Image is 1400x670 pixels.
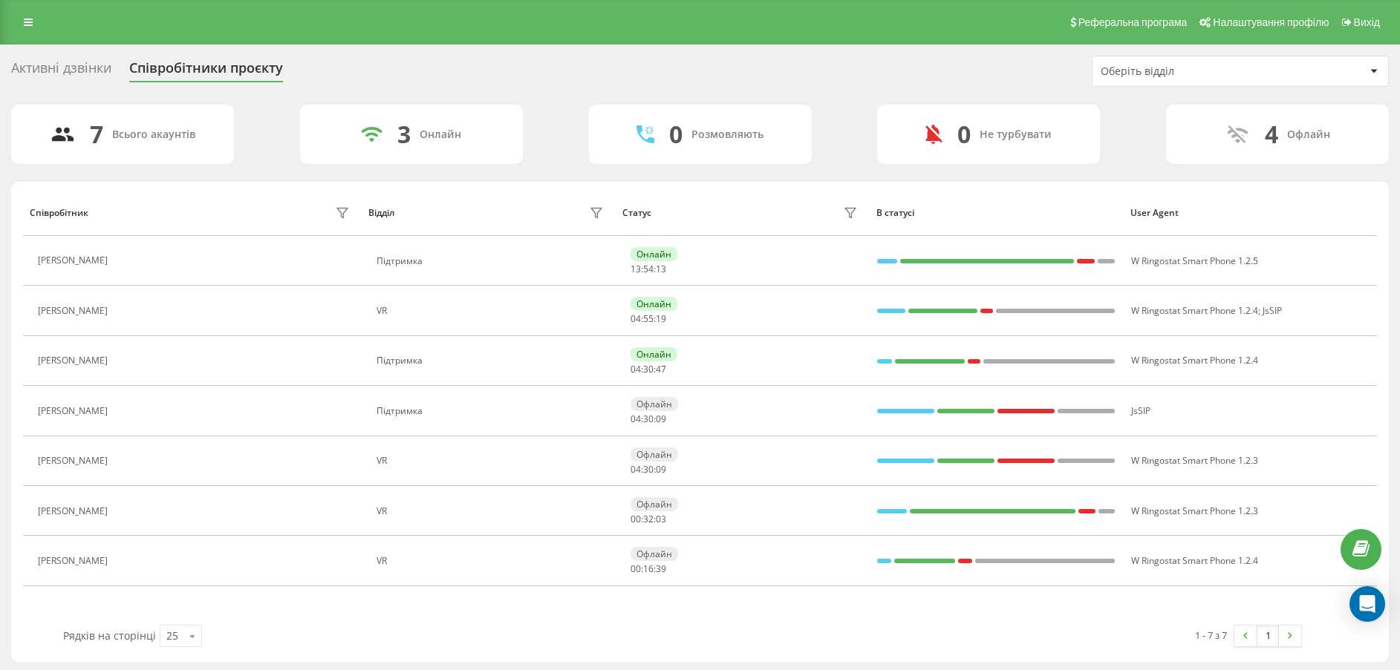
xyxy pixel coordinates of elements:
[643,513,654,525] span: 32
[957,120,971,148] div: 0
[30,208,88,218] div: Співробітник
[631,562,641,575] span: 00
[129,60,283,83] div: Співробітники проєкту
[631,397,678,411] div: Офлайн
[622,208,651,218] div: Статус
[656,463,666,476] span: 09
[876,208,1116,218] div: В статусі
[656,363,666,375] span: 47
[643,562,654,575] span: 16
[1354,16,1380,28] span: Вихід
[631,447,678,462] div: Офлайн
[631,414,666,424] div: : :
[643,312,654,325] span: 55
[1130,208,1370,218] div: User Agent
[166,628,178,643] div: 25
[656,513,666,525] span: 03
[631,413,641,425] span: 04
[643,413,654,425] span: 30
[368,208,394,218] div: Відділ
[631,497,678,511] div: Офлайн
[643,363,654,375] span: 30
[63,628,156,643] span: Рядків на сторінці
[1078,16,1188,28] span: Реферальна програма
[38,406,111,416] div: [PERSON_NAME]
[631,547,678,561] div: Офлайн
[656,312,666,325] span: 19
[631,564,666,574] div: : :
[1263,304,1282,317] span: JsSIP
[631,264,666,275] div: : :
[1131,454,1258,467] span: W Ringostat Smart Phone 1.2.3
[643,463,654,476] span: 30
[1287,128,1330,141] div: Офлайн
[631,514,666,525] div: : :
[1195,628,1227,643] div: 1 - 7 з 7
[38,255,111,266] div: [PERSON_NAME]
[631,263,641,275] span: 13
[377,355,608,366] div: Підтримка
[1131,254,1258,267] span: W Ringostat Smart Phone 1.2.5
[631,513,641,525] span: 00
[631,247,677,261] div: Онлайн
[1101,65,1278,78] div: Оберіть відділ
[377,256,608,266] div: Підтримка
[631,312,641,325] span: 04
[691,128,764,141] div: Розмовляють
[1257,625,1279,646] a: 1
[112,128,195,141] div: Всього акаунтів
[1131,505,1258,517] span: W Ringostat Smart Phone 1.2.3
[38,306,111,316] div: [PERSON_NAME]
[631,464,666,475] div: : :
[377,556,608,566] div: VR
[377,456,608,466] div: VR
[38,456,111,466] div: [PERSON_NAME]
[377,306,608,316] div: VR
[631,364,666,375] div: : :
[377,406,608,416] div: Підтримка
[1265,120,1278,148] div: 4
[631,363,641,375] span: 04
[631,314,666,324] div: : :
[631,463,641,476] span: 04
[631,297,677,311] div: Онлайн
[420,128,461,141] div: Онлайн
[643,263,654,275] span: 54
[980,128,1052,141] div: Не турбувати
[90,120,103,148] div: 7
[377,506,608,516] div: VR
[669,120,683,148] div: 0
[656,413,666,425] span: 09
[38,556,111,566] div: [PERSON_NAME]
[397,120,411,148] div: 3
[38,506,111,516] div: [PERSON_NAME]
[1131,404,1150,417] span: JsSIP
[38,355,111,366] div: [PERSON_NAME]
[1213,16,1329,28] span: Налаштування профілю
[1131,354,1258,367] span: W Ringostat Smart Phone 1.2.4
[1349,586,1385,622] div: Open Intercom Messenger
[1131,304,1258,317] span: W Ringostat Smart Phone 1.2.4
[656,562,666,575] span: 39
[631,347,677,361] div: Онлайн
[11,60,111,83] div: Активні дзвінки
[1131,554,1258,567] span: W Ringostat Smart Phone 1.2.4
[656,263,666,275] span: 13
